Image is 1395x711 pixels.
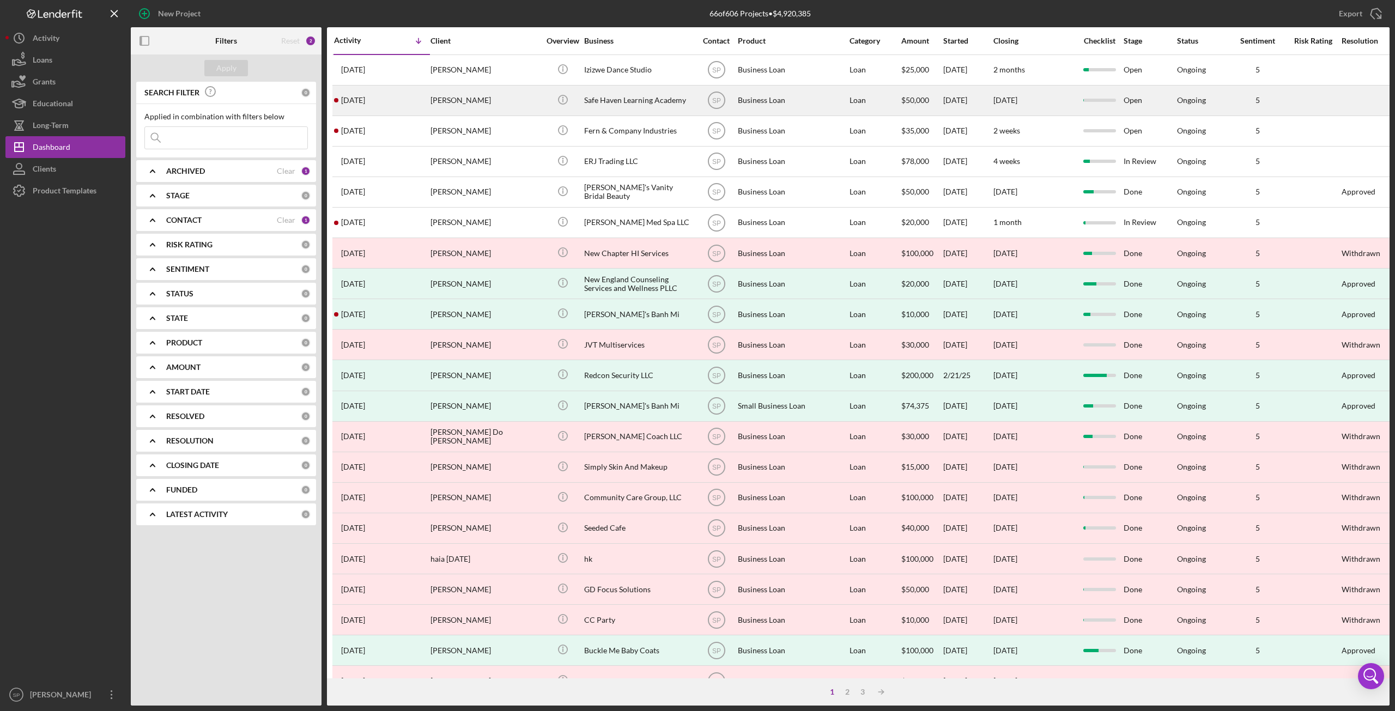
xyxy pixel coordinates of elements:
div: Applied in combination with filters below [144,112,308,121]
div: $200,000 [901,361,942,390]
div: Sentiment [1230,37,1285,45]
div: Loan [850,208,900,237]
div: Business Loan [738,544,847,573]
div: Fern & Company Industries [584,117,693,145]
div: $100,000 [901,239,942,268]
div: [DATE] [943,453,992,482]
time: 2025-05-14 14:26 [341,310,365,319]
div: Ongoing [1177,126,1206,135]
div: [DATE] [943,483,992,512]
div: [DATE] [943,269,992,298]
time: 2024-09-27 16:33 [341,555,365,563]
div: 0 [301,289,311,299]
button: Activity [5,27,125,49]
div: Done [1124,269,1176,298]
div: Business Loan [738,239,847,268]
div: Business Loan [738,330,847,359]
div: Withdrawn [1342,249,1380,258]
div: Product Templates [33,180,96,204]
div: Loan [850,483,900,512]
text: SP [712,494,720,502]
div: Ongoing [1177,249,1206,258]
time: 2025-06-20 14:32 [341,218,365,227]
div: 0 [301,509,311,519]
div: Open [1124,117,1176,145]
a: Dashboard [5,136,125,158]
div: 0 [301,485,311,495]
div: Ongoing [1177,65,1206,74]
a: Product Templates [5,180,125,202]
div: Done [1124,178,1176,206]
div: Category [850,37,900,45]
div: $100,000 [901,483,942,512]
b: START DATE [166,387,210,396]
text: SP [712,525,720,532]
div: $10,000 [901,300,942,329]
time: 1 month [993,217,1022,227]
b: CLOSING DATE [166,461,219,470]
div: New England Counseling Services and Wellness PLLC [584,269,693,298]
div: Clients [33,158,56,183]
div: [PERSON_NAME] [430,453,539,482]
div: [DATE] [943,208,992,237]
div: Client [430,37,539,45]
div: Loan [850,239,900,268]
div: Loan [850,544,900,573]
div: Product [738,37,847,45]
div: Loan [850,392,900,421]
div: Business Loan [738,361,847,390]
div: 0 [301,362,311,372]
time: 4 weeks [993,156,1020,166]
div: [PERSON_NAME] Coach LLC [584,422,693,451]
div: 0 [301,387,311,397]
div: [PERSON_NAME]'s Banh Mi [584,392,693,421]
div: Business Loan [738,300,847,329]
div: Done [1124,544,1176,573]
div: Ongoing [1177,463,1206,471]
div: Export [1339,3,1362,25]
time: 2025-05-23 15:22 [341,279,365,288]
div: Safe Haven Learning Academy [584,86,693,115]
div: Done [1124,239,1176,268]
div: Business Loan [738,514,847,543]
text: SP [712,311,720,318]
div: $20,000 [901,208,942,237]
text: SP [712,341,720,349]
text: SP [712,219,720,227]
div: Contact [696,37,737,45]
div: Clear [277,167,295,175]
div: Dashboard [33,136,70,161]
div: Business Loan [738,208,847,237]
div: Clear [277,216,295,224]
time: [DATE] [993,493,1017,502]
b: SEARCH FILTER [144,88,199,97]
time: 2025-03-21 23:14 [341,402,365,410]
div: Ongoing [1177,96,1206,105]
div: Loans [33,49,52,74]
div: [DATE] [943,239,992,268]
div: 5 [1230,249,1285,258]
div: [PERSON_NAME] [430,269,539,298]
div: Status [1177,37,1229,45]
div: [DATE] [993,402,1017,410]
div: [DATE] [943,86,992,115]
text: SP [712,250,720,257]
div: 5 [1230,96,1285,105]
div: Ongoing [1177,432,1206,441]
div: [DATE] [943,178,992,206]
div: Educational [33,93,73,117]
div: [PERSON_NAME] [430,86,539,115]
div: $78,000 [901,147,942,176]
time: 2025-07-07 17:01 [341,126,365,135]
div: $40,000 [901,514,942,543]
div: New Chapter HI Services [584,239,693,268]
div: Long-Term [33,114,69,139]
time: 2024-11-21 02:19 [341,432,365,441]
time: [DATE] [993,95,1017,105]
div: Business Loan [738,56,847,84]
div: [PERSON_NAME] [430,178,539,206]
b: RESOLUTION [166,436,214,445]
div: JVT Multiservices [584,330,693,359]
div: Loan [850,300,900,329]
